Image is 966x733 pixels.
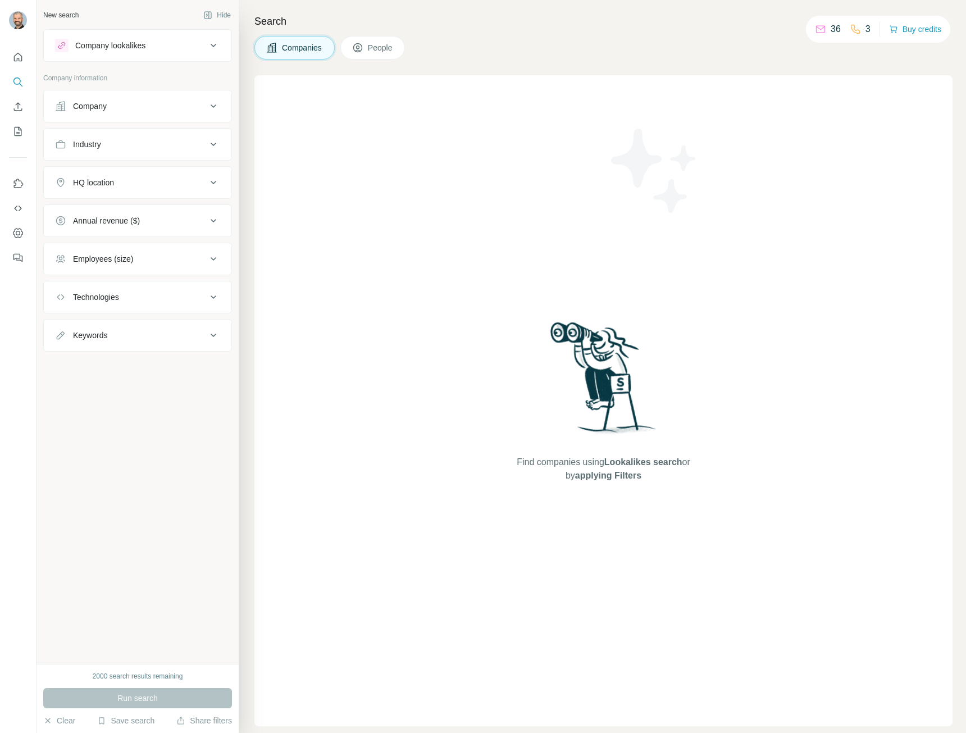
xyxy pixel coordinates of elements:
span: applying Filters [575,471,641,480]
h4: Search [254,13,953,29]
span: Lookalikes search [604,457,682,467]
div: Industry [73,139,101,150]
button: Industry [44,131,231,158]
div: Company [73,101,107,112]
div: Employees (size) [73,253,133,265]
button: Hide [195,7,239,24]
button: Employees (size) [44,245,231,272]
button: HQ location [44,169,231,196]
button: Annual revenue ($) [44,207,231,234]
button: Enrich CSV [9,97,27,117]
div: Keywords [73,330,107,341]
button: Technologies [44,284,231,311]
button: Keywords [44,322,231,349]
div: 2000 search results remaining [93,671,183,681]
img: Surfe Illustration - Stars [604,120,705,221]
button: Company [44,93,231,120]
button: Buy credits [889,21,941,37]
button: My lists [9,121,27,142]
p: 3 [865,22,871,36]
p: 36 [831,22,841,36]
span: Find companies using or by [513,456,693,482]
button: Use Surfe on LinkedIn [9,174,27,194]
span: Companies [282,42,323,53]
button: Use Surfe API [9,198,27,218]
div: Company lookalikes [75,40,145,51]
img: Avatar [9,11,27,29]
div: HQ location [73,177,114,188]
div: Technologies [73,292,119,303]
button: Search [9,72,27,92]
button: Quick start [9,47,27,67]
button: Save search [97,715,154,726]
button: Feedback [9,248,27,268]
div: Annual revenue ($) [73,215,140,226]
img: Surfe Illustration - Woman searching with binoculars [545,319,662,444]
button: Clear [43,715,75,726]
button: Company lookalikes [44,32,231,59]
p: Company information [43,73,232,83]
div: New search [43,10,79,20]
button: Share filters [176,715,232,726]
span: People [368,42,394,53]
button: Dashboard [9,223,27,243]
